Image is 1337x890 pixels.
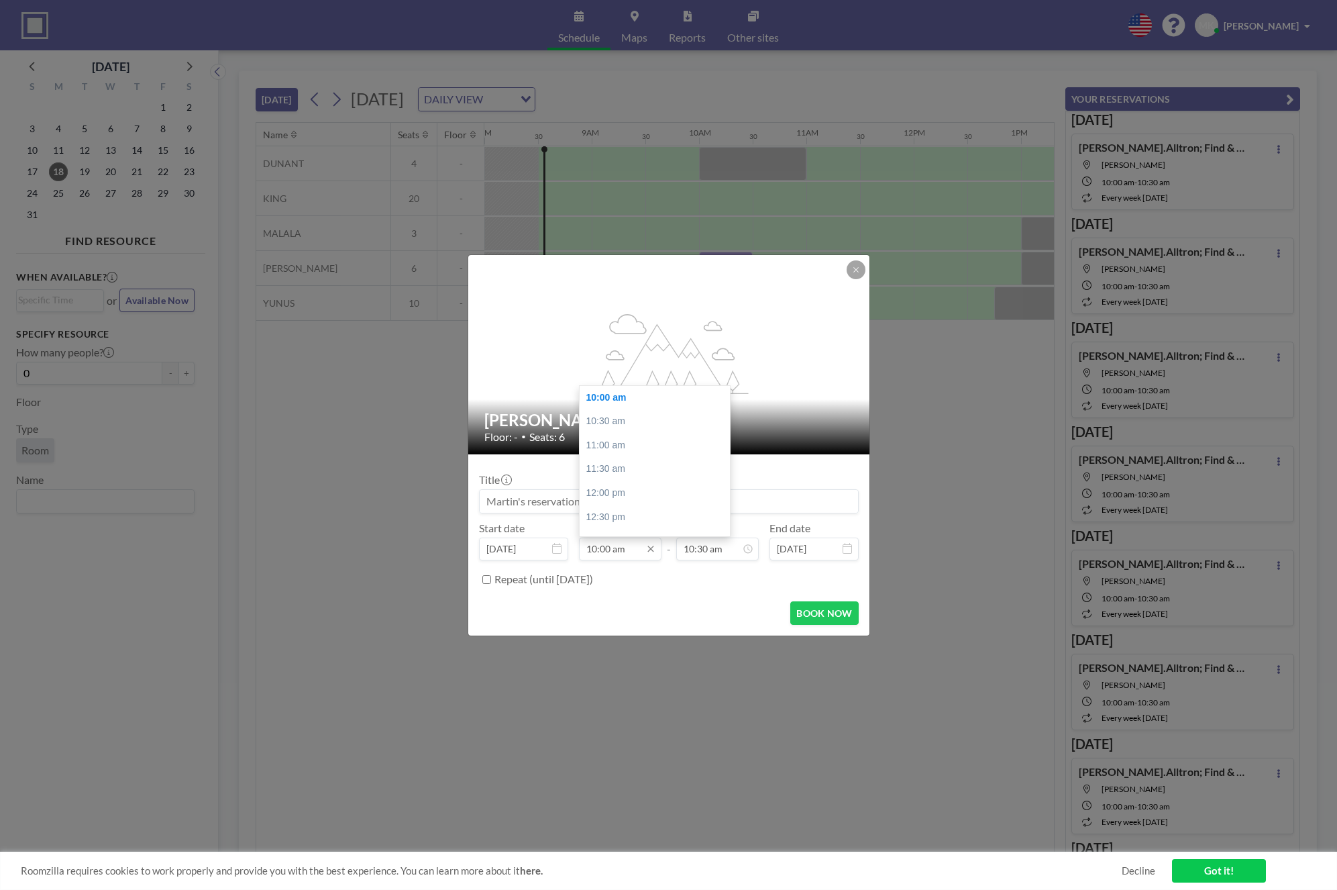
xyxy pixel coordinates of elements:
input: Martin's reservation [480,490,858,513]
label: Start date [479,522,525,535]
span: - [667,526,671,556]
h2: [PERSON_NAME] [484,410,855,430]
label: End date [769,522,810,535]
label: Title [479,473,511,487]
a: Got it! [1172,859,1266,883]
span: Roomzilla requires cookies to work properly and provide you with the best experience. You can lea... [21,864,1122,877]
label: Repeat (until [DATE]) [494,573,593,586]
a: Decline [1122,864,1155,877]
button: BOOK NOW [790,601,858,625]
div: 12:30 pm [580,505,730,530]
span: Floor: - [484,430,518,444]
div: 01:00 pm [580,529,730,553]
div: 12:00 pm [580,481,730,505]
g: flex-grow: 1.2; [590,313,748,393]
a: here. [520,864,543,877]
span: Seats: 6 [529,430,565,444]
div: 10:30 am [580,409,730,434]
div: 10:00 am [580,386,730,410]
div: 11:00 am [580,434,730,458]
div: 11:30 am [580,457,730,481]
span: • [521,432,526,442]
